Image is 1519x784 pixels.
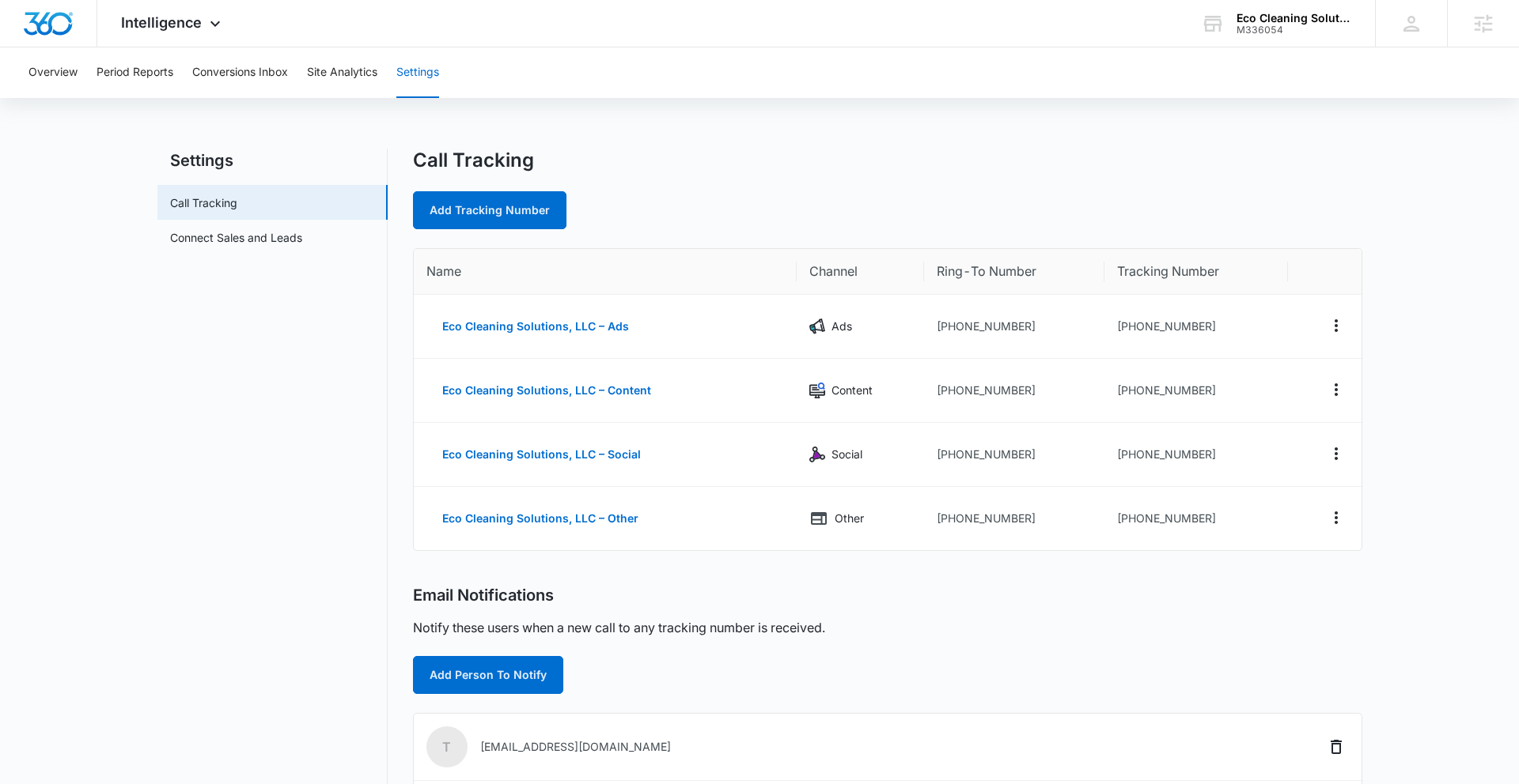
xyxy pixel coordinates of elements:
[307,47,377,98] button: Site Analytics
[1104,423,1288,487] td: [PHONE_NUMBER]
[1324,441,1349,466] button: Actions
[414,249,797,295] th: Name
[924,295,1104,359] td: [PHONE_NUMBER]
[809,383,825,398] img: Content
[426,307,645,345] button: Eco Cleaning Solutions, LLC – Ads
[426,726,468,767] span: t
[426,499,654,537] button: Eco Cleaning Solutions, LLC – Other
[1104,359,1288,423] td: [PHONE_NUMBER]
[426,371,667,409] button: Eco Cleaning Solutions, LLC – Content
[413,191,566,229] a: Add Tracking Number
[835,510,864,527] p: Other
[413,586,554,605] h2: Email Notifications
[1324,377,1349,402] button: Actions
[192,47,288,98] button: Conversions Inbox
[924,249,1104,295] th: Ring-To Number
[28,47,78,98] button: Overview
[831,446,862,463] p: Social
[413,618,825,637] p: Notify these users when a new call to any tracking number is received.
[170,194,237,211] a: Call Tracking
[121,14,202,31] span: Intelligence
[413,149,534,172] h1: Call Tracking
[809,447,825,462] img: Social
[831,382,873,399] p: Content
[396,47,439,98] button: Settings
[157,149,388,172] h2: Settings
[924,423,1104,487] td: [PHONE_NUMBER]
[170,229,302,246] a: Connect Sales and Leads
[1324,505,1349,530] button: Actions
[413,656,563,694] button: Add Person To Notify
[97,47,173,98] button: Period Reports
[1324,313,1349,338] button: Actions
[426,435,657,473] button: Eco Cleaning Solutions, LLC – Social
[924,359,1104,423] td: [PHONE_NUMBER]
[1104,295,1288,359] td: [PHONE_NUMBER]
[1324,734,1349,759] button: Delete
[1237,12,1352,24] div: account name
[924,487,1104,550] td: [PHONE_NUMBER]
[1104,249,1288,295] th: Tracking Number
[1237,24,1352,36] div: account id
[414,714,1245,781] td: [EMAIL_ADDRESS][DOMAIN_NAME]
[797,249,924,295] th: Channel
[1104,487,1288,550] td: [PHONE_NUMBER]
[809,318,825,334] img: Ads
[831,318,852,335] p: Ads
